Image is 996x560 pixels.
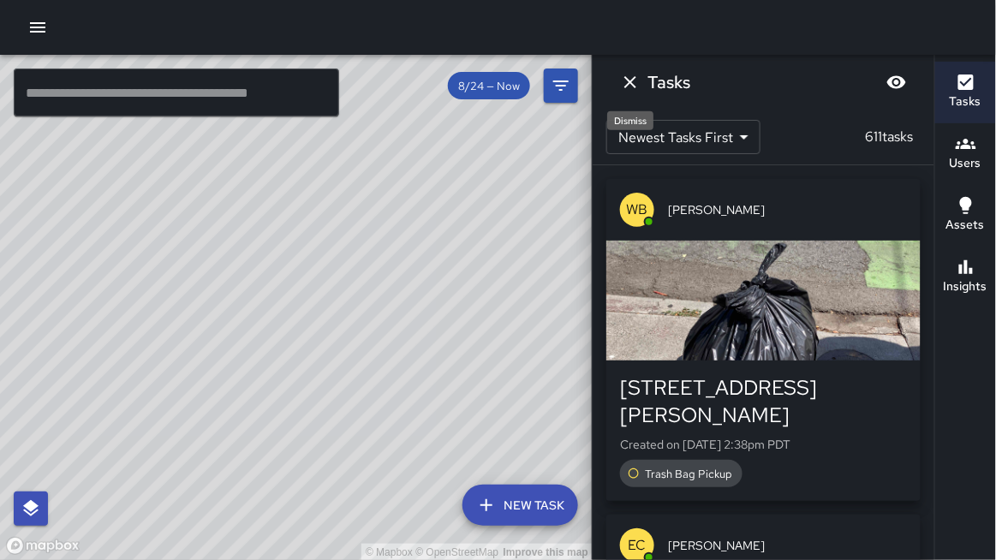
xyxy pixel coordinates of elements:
span: [PERSON_NAME] [668,201,907,218]
div: [STREET_ADDRESS][PERSON_NAME] [620,374,907,429]
span: Trash Bag Pickup [635,467,743,481]
p: 611 tasks [859,127,921,147]
p: WB [627,200,648,220]
button: New Task [462,485,578,526]
button: WB[PERSON_NAME][STREET_ADDRESS][PERSON_NAME]Created on [DATE] 2:38pm PDTTrash Bag Pickup [606,179,921,501]
button: Tasks [935,62,996,123]
span: 8/24 — Now [448,79,530,93]
button: Insights [935,247,996,308]
div: Newest Tasks First [606,120,760,154]
h6: Tasks [647,69,690,96]
button: Blur [880,65,914,99]
button: Assets [935,185,996,247]
h6: Insights [944,277,987,296]
button: Users [935,123,996,185]
h6: Tasks [950,92,981,111]
button: Filters [544,69,578,103]
div: Dismiss [607,111,653,130]
button: Dismiss [613,65,647,99]
h6: Users [950,154,981,173]
p: Created on [DATE] 2:38pm PDT [620,436,907,453]
p: EC [629,535,647,556]
span: [PERSON_NAME] [668,537,907,554]
h6: Assets [946,216,985,235]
